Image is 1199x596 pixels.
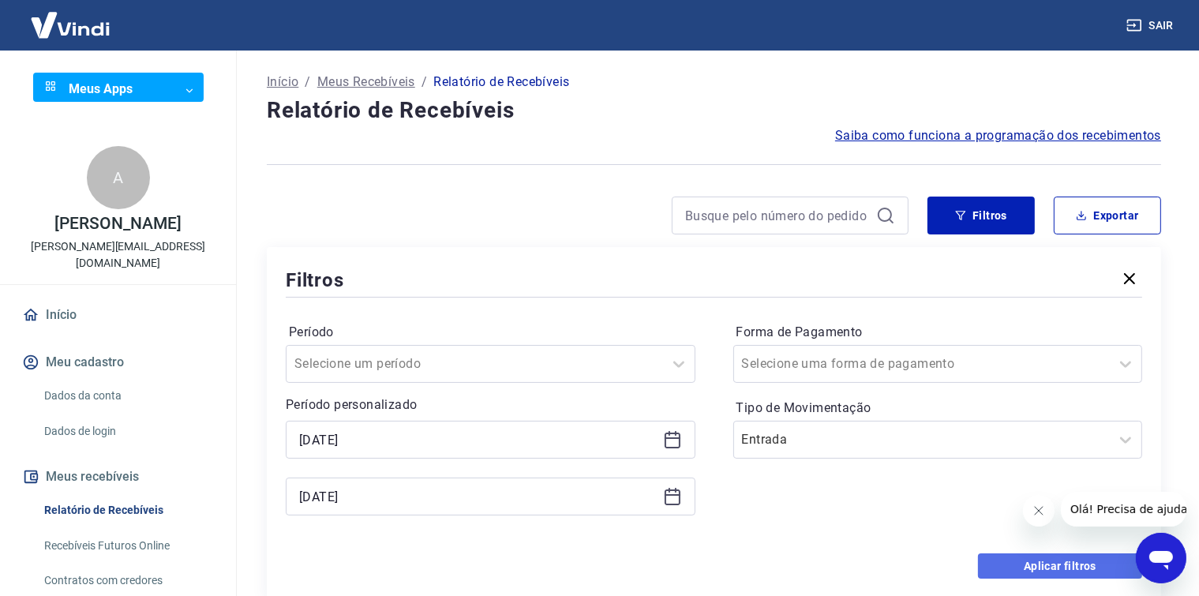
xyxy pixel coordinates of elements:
a: Início [267,73,298,92]
h5: Filtros [286,268,344,293]
p: [PERSON_NAME][EMAIL_ADDRESS][DOMAIN_NAME] [13,238,223,272]
iframe: Botão para abrir a janela de mensagens [1136,533,1186,583]
button: Sair [1123,11,1180,40]
button: Filtros [927,197,1035,234]
a: Relatório de Recebíveis [38,494,217,527]
iframe: Mensagem da empresa [1061,492,1186,527]
a: Início [19,298,217,332]
p: Relatório de Recebíveis [433,73,569,92]
p: / [305,73,310,92]
h4: Relatório de Recebíveis [267,95,1161,126]
a: Dados da conta [38,380,217,412]
button: Meus recebíveis [19,459,217,494]
p: / [422,73,427,92]
p: Período personalizado [286,395,695,414]
a: Saiba como funciona a programação dos recebimentos [835,126,1161,145]
iframe: Fechar mensagem [1023,495,1055,527]
p: [PERSON_NAME] [54,216,181,232]
span: Olá! Precisa de ajuda? [9,11,133,24]
label: Forma de Pagamento [736,323,1140,342]
div: A [87,146,150,209]
button: Aplicar filtros [978,553,1142,579]
img: Vindi [19,1,122,49]
a: Recebíveis Futuros Online [38,530,217,562]
input: Data final [299,485,657,508]
a: Meus Recebíveis [317,73,415,92]
input: Busque pelo número do pedido [685,204,870,227]
label: Tipo de Movimentação [736,399,1140,418]
input: Data inicial [299,428,657,452]
button: Exportar [1054,197,1161,234]
a: Dados de login [38,415,217,448]
label: Período [289,323,692,342]
button: Meu cadastro [19,345,217,380]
